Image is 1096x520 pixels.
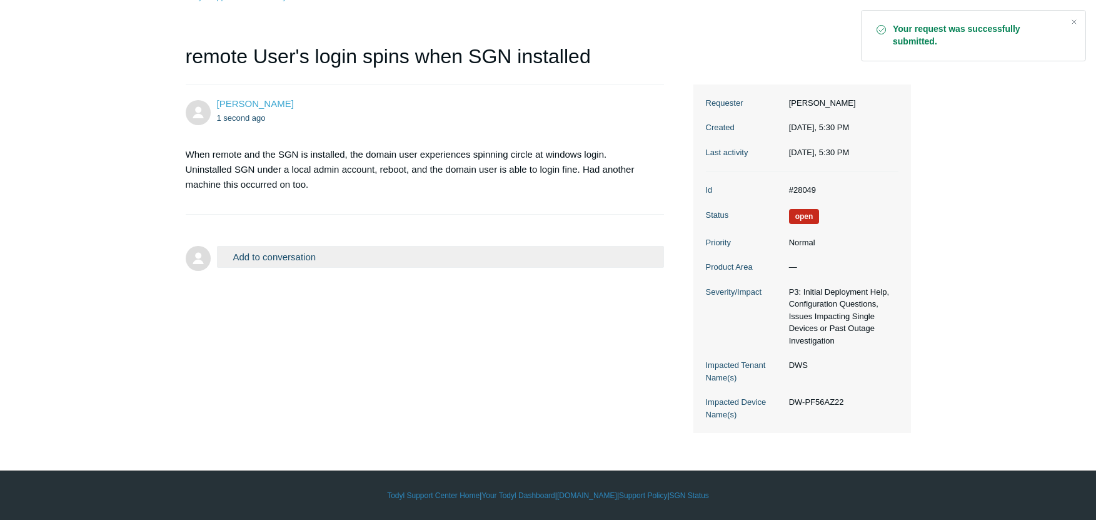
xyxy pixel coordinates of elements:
a: Support Policy [619,490,667,501]
h1: remote User's login spins when SGN installed [186,41,665,84]
dt: Status [706,209,783,222]
p: When remote and the SGN is installed, the domain user experiences spinning circle at windows logi... [186,147,652,192]
dd: Normal [783,237,898,249]
a: Todyl Support Center Home [387,490,480,501]
dt: Created [706,121,783,134]
div: Close [1065,13,1083,31]
dt: Priority [706,237,783,249]
dt: Product Area [706,261,783,273]
time: 09/10/2025, 17:30 [217,113,266,123]
dt: Severity/Impact [706,286,783,298]
a: SGN Status [670,490,709,501]
a: Your Todyl Dashboard [481,490,555,501]
dd: P3: Initial Deployment Help, Configuration Questions, Issues Impacting Single Devices or Past Out... [783,286,898,347]
dd: DW-PF56AZ22 [783,396,898,409]
dd: — [783,261,898,273]
span: Paul Christian [217,98,294,109]
strong: Your request was successfully submitted. [893,23,1060,48]
dd: DWS [783,359,898,372]
dd: #28049 [783,184,898,196]
a: [PERSON_NAME] [217,98,294,109]
time: 09/10/2025, 17:30 [789,123,850,132]
dd: [PERSON_NAME] [783,97,898,110]
time: 09/10/2025, 17:30 [789,148,850,157]
dt: Last activity [706,146,783,159]
div: | | | | [186,490,911,501]
button: Add to conversation [217,246,665,268]
dt: Impacted Tenant Name(s) [706,359,783,384]
span: We are working on a response for you [789,209,820,224]
dt: Impacted Device Name(s) [706,396,783,421]
dt: Requester [706,97,783,110]
dt: Id [706,184,783,196]
a: [DOMAIN_NAME] [557,490,617,501]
